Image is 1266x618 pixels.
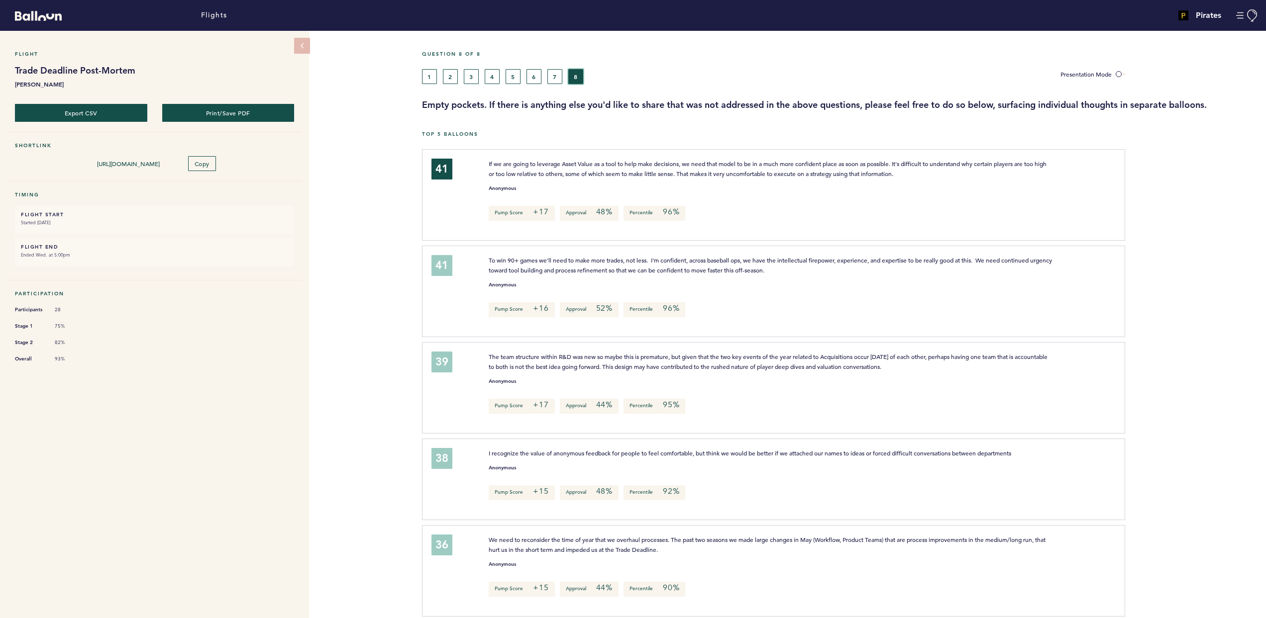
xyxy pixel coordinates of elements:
small: Ended Wed. at 5:00pm [21,250,288,260]
p: Approval [560,582,619,597]
a: Balloon [7,10,62,20]
h5: Flight [15,51,294,57]
span: Overall [15,354,45,364]
p: Approval [560,206,619,221]
button: Print/Save PDF [162,104,295,122]
div: 38 [431,448,452,469]
span: 93% [55,355,85,362]
em: 96% [663,207,679,217]
span: Presentation Mode [1060,70,1112,78]
em: 48% [596,207,613,217]
small: Anonymous [489,282,516,287]
h3: Empty pockets. If there is anything else you'd like to share that was not addressed in the above ... [422,99,1259,111]
span: Copy [195,160,210,168]
em: 52% [596,303,613,313]
span: Stage 2 [15,338,45,348]
p: Percentile [624,302,685,317]
h5: Participation [15,290,294,297]
span: To win 90+ games we'll need to make more trades, not less. I'm confident, across baseball ops, we... [489,256,1054,274]
button: 5 [506,69,521,84]
button: 3 [464,69,479,84]
p: Approval [560,399,619,414]
span: 28 [55,306,85,313]
button: 7 [547,69,562,84]
h5: Question 8 of 8 [422,51,1259,57]
em: 90% [663,583,679,593]
span: If we are going to leverage Asset Value as a tool to help make decisions, we need that model to b... [489,160,1048,177]
span: 75% [55,323,85,330]
span: Stage 1 [15,321,45,331]
div: 41 [431,255,452,276]
h5: Timing [15,191,294,198]
button: Copy [188,156,216,171]
span: I recognize the value of anonymous feedback for people to feel comfortable, but think we would be... [489,449,1011,457]
svg: Balloon [15,11,62,21]
p: Pump Score [489,206,554,221]
b: [PERSON_NAME] [15,79,294,89]
em: 96% [663,303,679,313]
h5: Shortlink [15,142,294,149]
div: 39 [431,352,452,372]
h5: Top 5 Balloons [422,131,1259,137]
em: +15 [533,583,548,593]
small: Started [DATE] [21,218,288,228]
em: 48% [596,486,613,496]
button: 8 [568,69,583,84]
span: The team structure within R&D was new so maybe this is premature, but given that the two key even... [489,353,1049,370]
em: +16 [533,303,548,313]
small: Anonymous [489,379,516,384]
div: 36 [431,534,452,555]
button: 6 [527,69,541,84]
small: Anonymous [489,186,516,191]
button: Manage Account [1236,9,1259,22]
p: Approval [560,302,619,317]
p: Pump Score [489,302,554,317]
span: 82% [55,339,85,346]
p: Percentile [624,582,685,597]
p: Percentile [624,485,685,500]
em: +17 [533,207,548,217]
h6: FLIGHT END [21,244,288,250]
p: Percentile [624,206,685,221]
button: 1 [422,69,437,84]
em: +17 [533,400,548,410]
em: +15 [533,486,548,496]
small: Anonymous [489,562,516,567]
button: 2 [443,69,458,84]
span: Participants [15,305,45,315]
h1: Trade Deadline Post-Mortem [15,65,294,77]
em: 44% [596,583,613,593]
h4: Pirates [1196,9,1221,21]
p: Pump Score [489,485,554,500]
em: 44% [596,400,613,410]
em: 95% [663,400,679,410]
p: Pump Score [489,399,554,414]
a: Flights [201,10,227,21]
h6: FLIGHT START [21,211,288,218]
em: 92% [663,486,679,496]
div: 41 [431,159,452,179]
p: Pump Score [489,582,554,597]
span: We need to reconsider the time of year that we overhaul processes. The past two seasons we made l... [489,535,1047,553]
button: Export CSV [15,104,147,122]
small: Anonymous [489,465,516,470]
p: Approval [560,485,619,500]
button: 4 [485,69,500,84]
p: Percentile [624,399,685,414]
